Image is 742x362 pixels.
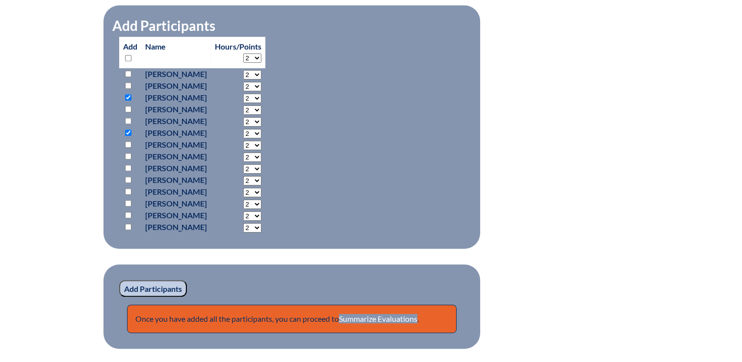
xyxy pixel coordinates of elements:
[145,151,207,162] p: [PERSON_NAME]
[145,80,207,92] p: [PERSON_NAME]
[339,314,417,323] a: Summarize Evaluations
[145,221,207,233] p: [PERSON_NAME]
[145,186,207,198] p: [PERSON_NAME]
[215,41,261,52] p: Hours/Points
[145,68,207,80] p: [PERSON_NAME]
[145,174,207,186] p: [PERSON_NAME]
[127,305,457,333] p: Once you have added all the participants, you can proceed to .
[145,103,207,115] p: [PERSON_NAME]
[123,41,137,64] p: Add
[145,41,207,52] p: Name
[145,115,207,127] p: [PERSON_NAME]
[119,280,187,297] input: Add Participants
[145,162,207,174] p: [PERSON_NAME]
[145,139,207,151] p: [PERSON_NAME]
[145,209,207,221] p: [PERSON_NAME]
[145,127,207,139] p: [PERSON_NAME]
[145,198,207,209] p: [PERSON_NAME]
[145,92,207,103] p: [PERSON_NAME]
[111,17,216,34] legend: Add Participants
